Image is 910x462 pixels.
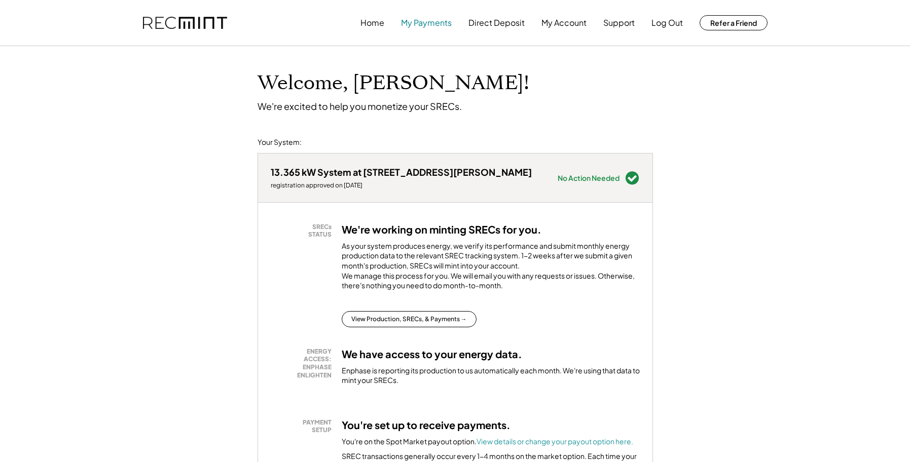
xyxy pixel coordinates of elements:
[342,223,541,236] h3: We're working on minting SRECs for you.
[477,437,633,446] a: View details or change your payout option here.
[271,181,532,189] div: registration approved on [DATE]
[258,137,302,147] div: Your System:
[541,13,587,33] button: My Account
[342,418,511,432] h3: You're set up to receive payments.
[342,311,477,327] button: View Production, SRECs, & Payments →
[342,366,640,386] div: Enphase is reporting its production to us automatically each month. We're using that data to mint...
[603,13,635,33] button: Support
[271,166,532,178] div: 13.365 kW System at [STREET_ADDRESS][PERSON_NAME]
[360,13,384,33] button: Home
[276,223,332,239] div: SRECs STATUS
[651,13,683,33] button: Log Out
[143,17,227,29] img: recmint-logotype%403x.png
[342,241,640,296] div: As your system produces energy, we verify its performance and submit monthly energy production da...
[558,174,620,181] div: No Action Needed
[700,15,768,30] button: Refer a Friend
[276,418,332,434] div: PAYMENT SETUP
[258,100,462,112] div: We're excited to help you monetize your SRECs.
[258,71,529,95] h1: Welcome, [PERSON_NAME]!
[342,348,522,361] h3: We have access to your energy data.
[276,348,332,379] div: ENERGY ACCESS: ENPHASE ENLIGHTEN
[468,13,525,33] button: Direct Deposit
[401,13,452,33] button: My Payments
[342,437,633,447] div: You're on the Spot Market payout option.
